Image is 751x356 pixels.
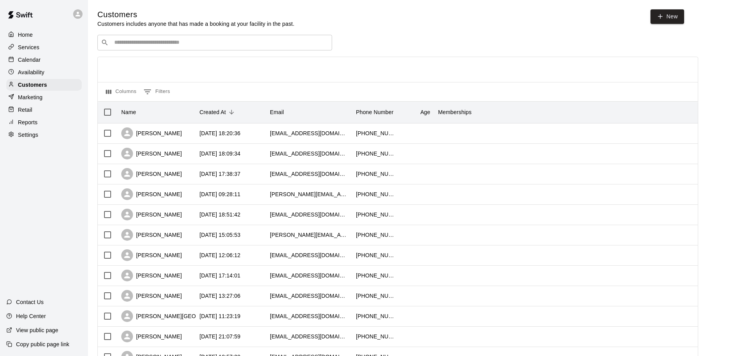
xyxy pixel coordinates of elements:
a: Home [6,29,82,41]
div: [PERSON_NAME] [121,229,182,241]
p: Availability [18,68,45,76]
div: 2025-07-30 17:38:37 [199,170,241,178]
div: 2025-07-15 18:51:42 [199,211,241,218]
div: mercadonorma766@gmail.com [270,211,348,218]
div: 2025-07-08 17:14:01 [199,272,241,279]
p: Settings [18,131,38,139]
div: 2025-07-01 13:27:06 [199,292,241,300]
div: Memberships [434,101,552,123]
a: Services [6,41,82,53]
div: Phone Number [356,101,393,123]
p: Calendar [18,56,41,64]
div: Phone Number [352,101,399,123]
p: Help Center [16,312,46,320]
div: [PERSON_NAME] [121,270,182,281]
p: View public page [16,326,58,334]
p: Marketing [18,93,43,101]
div: +12629307338 [356,129,395,137]
div: +14148072874 [356,251,395,259]
a: Reports [6,116,82,128]
div: +14143223258 [356,190,395,198]
div: laurentadeo@gmail.com [270,251,348,259]
div: [PERSON_NAME] [121,148,182,159]
div: 2025-07-15 15:05:53 [199,231,241,239]
a: Retail [6,104,82,116]
div: 2025-07-11 12:06:12 [199,251,241,259]
div: Email [266,101,352,123]
div: jonathan.lemke@yahoo.com [270,231,348,239]
div: avmpr87@gmail.com [270,272,348,279]
div: +14143059737 [356,333,395,340]
div: [PERSON_NAME] [121,188,182,200]
div: 2025-07-31 18:20:36 [199,129,241,137]
div: +14145596084 [356,312,395,320]
a: Marketing [6,91,82,103]
button: Sort [226,107,237,118]
div: +14142150562 [356,292,395,300]
div: Created At [199,101,226,123]
div: Name [121,101,136,123]
div: Name [117,101,196,123]
div: [PERSON_NAME][GEOGRAPHIC_DATA] [121,310,240,322]
div: ktdamon@gmail.com [270,333,348,340]
a: Settings [6,129,82,141]
p: Contact Us [16,298,44,306]
div: Search customers by name or email [97,35,332,50]
div: rebekahjcobb@yahoo.com [270,129,348,137]
p: Reports [18,118,38,126]
div: Created At [196,101,266,123]
p: Customers [18,81,47,89]
div: Age [399,101,434,123]
div: [PERSON_NAME] [121,290,182,302]
div: Memberships [438,101,472,123]
h5: Customers [97,9,295,20]
div: Email [270,101,284,123]
div: [PERSON_NAME] [121,209,182,220]
button: Select columns [104,86,138,98]
p: Home [18,31,33,39]
div: Age [420,101,430,123]
a: Availability [6,66,82,78]
div: 2025-07-29 09:28:11 [199,190,241,198]
div: [PERSON_NAME] [121,331,182,342]
div: +14143698978 [356,272,395,279]
a: Calendar [6,54,82,66]
a: Customers [6,79,82,91]
div: +19209798313 [356,150,395,157]
div: +18472196723 [356,170,395,178]
div: [PERSON_NAME] [121,168,182,180]
div: [PERSON_NAME] [121,127,182,139]
button: Show filters [142,86,172,98]
div: +12624248011 [356,231,395,239]
div: 2025-06-30 11:23:19 [199,312,241,320]
div: 2025-06-28 21:07:59 [199,333,241,340]
div: greggs@gmail.com [270,190,348,198]
div: fj.cartagena@gmail.com [270,312,348,320]
p: Retail [18,106,32,114]
p: Copy public page link [16,340,69,348]
div: 2025-07-30 18:09:34 [199,150,241,157]
a: New [650,9,684,24]
div: [PERSON_NAME] [121,249,182,261]
p: Customers includes anyone that has made a booking at your facility in the past. [97,20,295,28]
div: duhaas@gmail.com [270,292,348,300]
div: +14147122444 [356,211,395,218]
div: kuchar25@gmail.com [270,170,348,178]
p: Services [18,43,40,51]
div: sroeseler13@gmail.com [270,150,348,157]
